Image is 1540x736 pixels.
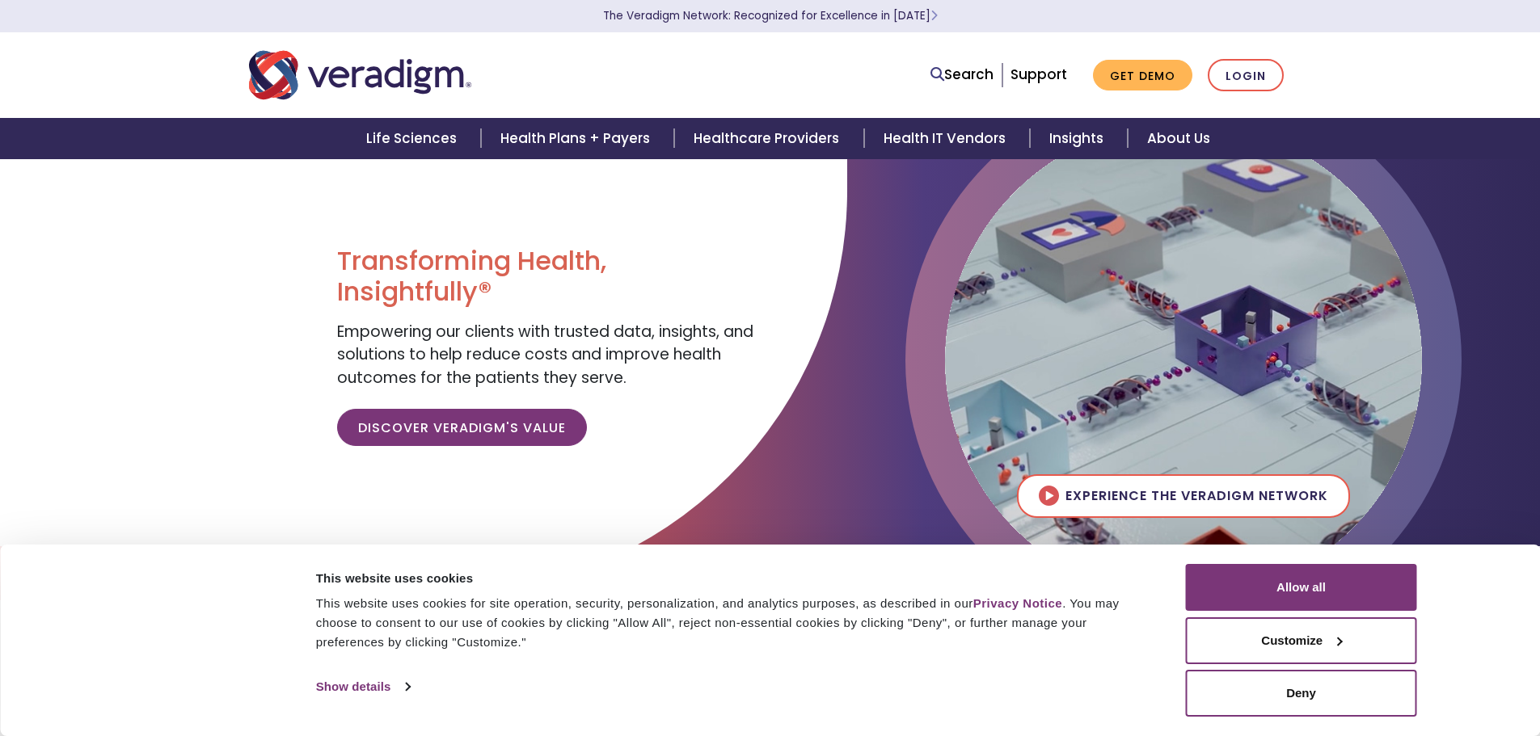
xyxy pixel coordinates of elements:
button: Customize [1186,617,1417,664]
a: Life Sciences [347,118,481,159]
a: Show details [316,675,410,699]
a: Insights [1030,118,1128,159]
a: Get Demo [1093,60,1192,91]
a: Healthcare Providers [674,118,863,159]
h1: Transforming Health, Insightfully® [337,246,757,308]
div: This website uses cookies for site operation, security, personalization, and analytics purposes, ... [316,594,1150,652]
a: Privacy Notice [973,596,1062,610]
a: Login [1208,59,1284,92]
a: About Us [1128,118,1230,159]
a: Support [1010,65,1067,84]
a: Health IT Vendors [864,118,1030,159]
span: Empowering our clients with trusted data, insights, and solutions to help reduce costs and improv... [337,321,753,389]
span: Learn More [930,8,938,23]
img: Veradigm logo [249,48,471,102]
a: Discover Veradigm's Value [337,409,587,446]
a: Search [930,64,994,86]
button: Allow all [1186,564,1417,611]
div: This website uses cookies [316,569,1150,588]
a: The Veradigm Network: Recognized for Excellence in [DATE]Learn More [603,8,938,23]
button: Deny [1186,670,1417,717]
a: Health Plans + Payers [481,118,674,159]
